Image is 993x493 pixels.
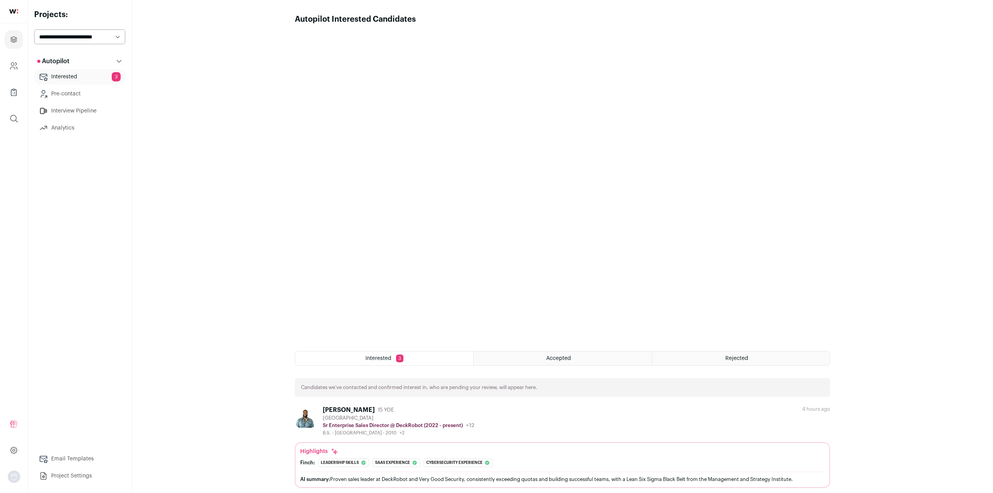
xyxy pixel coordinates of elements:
a: Project Settings [34,468,125,484]
span: Accepted [546,356,571,361]
span: 15 YOE [378,407,394,413]
a: Company Lists [5,83,23,102]
a: Company and ATS Settings [5,57,23,75]
a: Rejected [652,351,830,365]
span: +12 [466,423,474,428]
span: 3 [396,355,403,362]
img: wellfound-shorthand-0d5821cbd27db2630d0214b213865d53afaa358527fdda9d0ea32b1df1b89c2c.svg [9,9,18,14]
a: Projects [5,30,23,49]
button: Open dropdown [8,471,20,483]
div: [PERSON_NAME] [323,406,375,414]
span: Rejected [725,356,748,361]
img: d502d1b824b68f9eb5b8c8b072b811e80c1ba6de5d86f7164249f9a242833df6.jpg [295,406,317,428]
div: B.S. - [GEOGRAPHIC_DATA] - 2010 [323,430,474,436]
p: Candidates we’ve contacted and confirmed interest in, who are pending your review, will appear here. [301,384,537,391]
a: [PERSON_NAME] 15 YOE [GEOGRAPHIC_DATA] Sr Enterprise Sales Director @ DeckRobot (2022 - present) ... [295,406,830,488]
div: Leadership skills [318,458,369,467]
div: [GEOGRAPHIC_DATA] [323,415,474,421]
span: 3 [112,72,121,81]
a: Pre-contact [34,86,125,102]
div: 4 hours ago [802,406,830,412]
a: Email Templates [34,451,125,467]
a: Accepted [474,351,651,365]
a: Interview Pipeline [34,103,125,119]
span: +2 [400,431,405,435]
h2: Projects: [34,9,125,20]
div: Saas experience [372,458,420,467]
span: AI summary: [300,477,330,482]
div: Proven sales leader at DeckRobot and Very Good Security, consistently exceeding quotas and buildi... [300,475,825,483]
button: Autopilot [34,54,125,69]
span: Interested [365,356,391,361]
a: Interested3 [34,69,125,85]
p: Autopilot [37,57,69,66]
iframe: Autopilot Interested [295,25,830,342]
h1: Autopilot Interested Candidates [295,14,416,25]
img: nopic.png [8,471,20,483]
p: Sr Enterprise Sales Director @ DeckRobot (2022 - present) [323,422,463,429]
div: Highlights [300,448,339,455]
a: Analytics [34,120,125,136]
div: Cybersecurity experience [424,458,493,467]
div: Finch: [300,460,315,466]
